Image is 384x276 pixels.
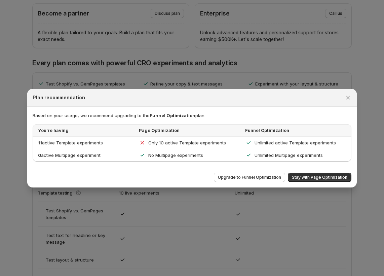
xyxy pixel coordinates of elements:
span: Upgrade to Funnel Optimization [218,175,281,180]
button: Close [343,93,353,102]
p: No Multipage experiments [148,152,203,159]
p: active Template experiments [38,139,136,146]
p: Funnel Optimization [245,127,349,134]
p: Unlimited Multipage experiments [255,152,323,159]
p: Page Optimization [139,127,242,134]
button: Stay with Page Optimization [288,173,351,182]
h2: Plan recommendation [33,94,85,101]
p: You're having [38,127,136,134]
p: Based on your usage, we recommend upgrading to the plan [33,112,351,119]
button: Upgrade to Funnel Optimization [214,173,285,182]
span: 11 [38,140,42,145]
p: Only 10 active Template experiments [148,139,226,146]
p: active Multipage experiment [38,152,136,159]
span: 0 [38,152,41,158]
span: Stay with Page Optimization [292,175,347,180]
p: Unlimited active Template experiments [255,139,336,146]
span: Funnel Optimization [150,113,195,118]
